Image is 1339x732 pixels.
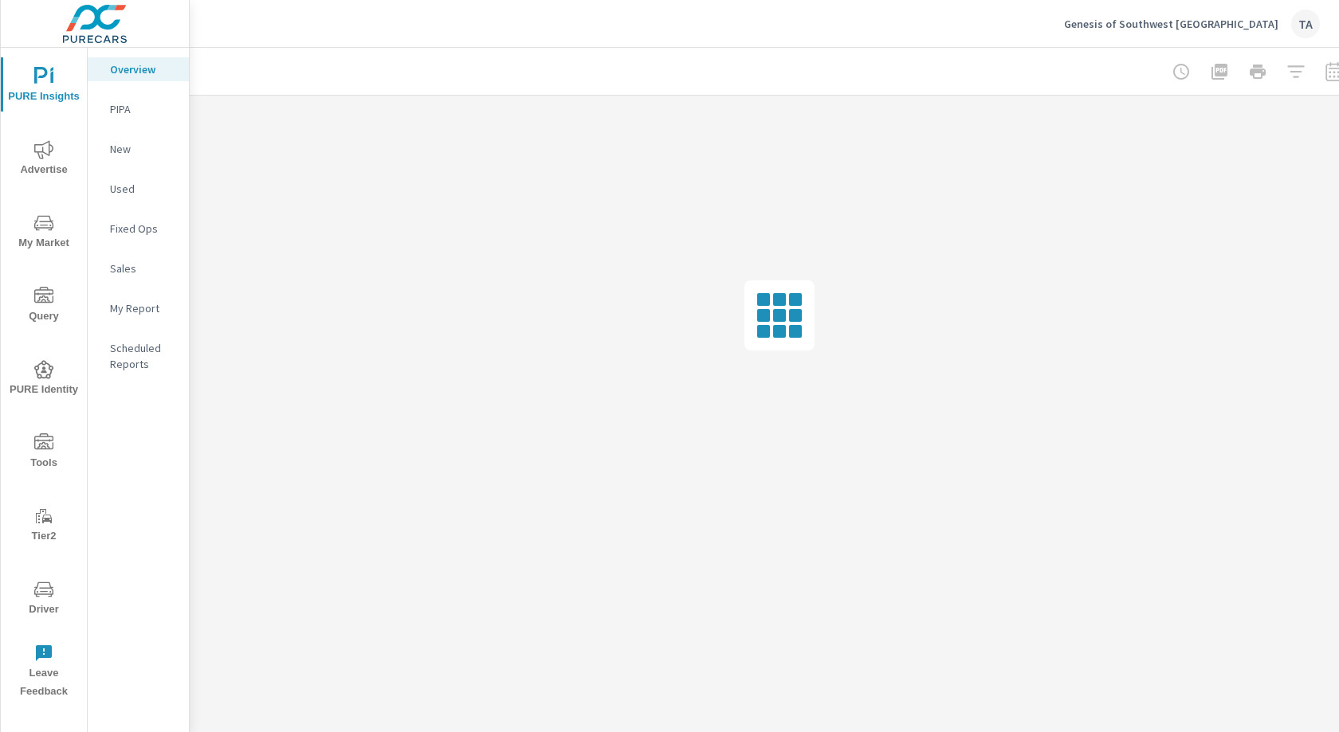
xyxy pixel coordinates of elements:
[110,221,176,237] p: Fixed Ops
[88,177,189,201] div: Used
[88,57,189,81] div: Overview
[1064,17,1278,31] p: Genesis of Southwest [GEOGRAPHIC_DATA]
[6,140,82,179] span: Advertise
[88,256,189,280] div: Sales
[6,67,82,106] span: PURE Insights
[1,48,87,707] div: nav menu
[88,336,189,376] div: Scheduled Reports
[110,260,176,276] p: Sales
[110,141,176,157] p: New
[110,61,176,77] p: Overview
[6,433,82,472] span: Tools
[88,137,189,161] div: New
[6,507,82,546] span: Tier2
[88,97,189,121] div: PIPA
[6,287,82,326] span: Query
[88,296,189,320] div: My Report
[6,644,82,701] span: Leave Feedback
[110,340,176,372] p: Scheduled Reports
[110,101,176,117] p: PIPA
[110,181,176,197] p: Used
[1291,10,1320,38] div: TA
[6,213,82,252] span: My Market
[6,360,82,399] span: PURE Identity
[110,300,176,316] p: My Report
[6,580,82,619] span: Driver
[88,217,189,241] div: Fixed Ops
